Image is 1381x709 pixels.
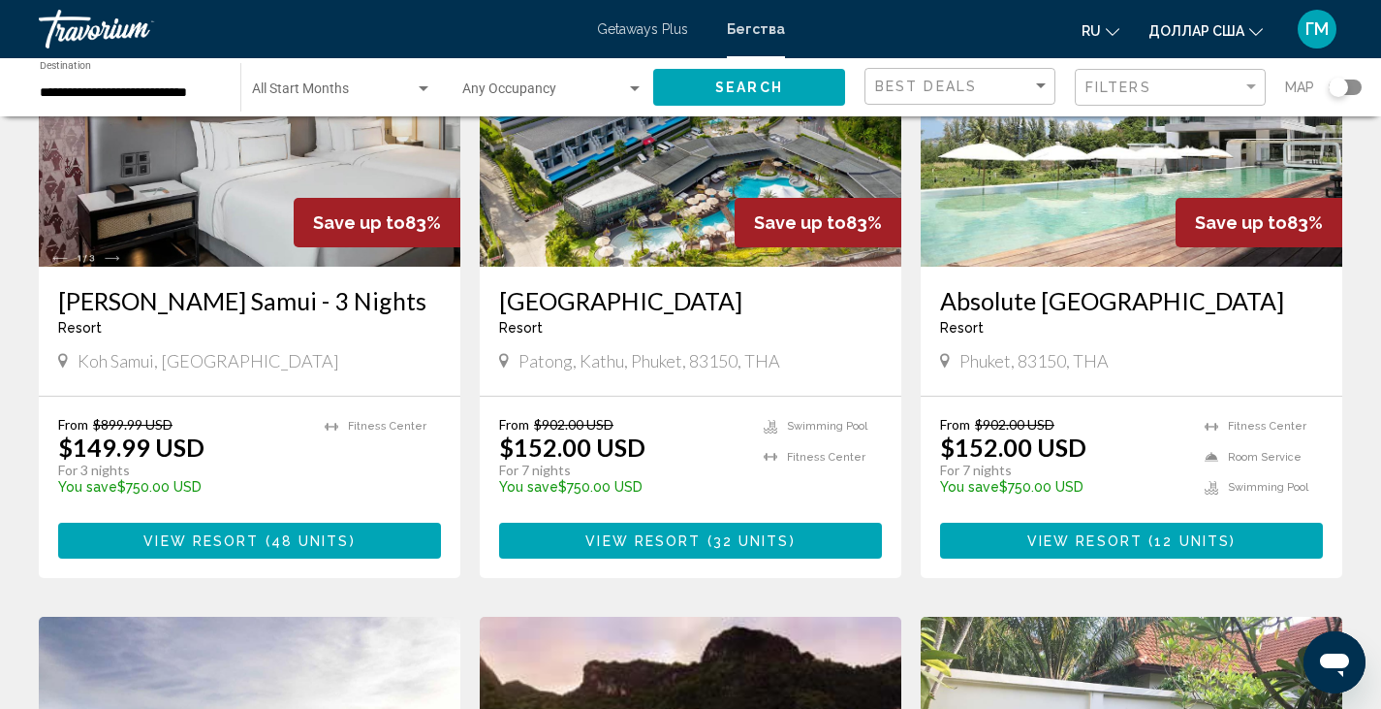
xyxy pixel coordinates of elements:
[58,479,305,495] p: $750.00 USD
[959,350,1109,371] span: Phuket, 83150, THA
[143,533,259,549] span: View Resort
[499,320,543,336] span: Resort
[1075,68,1266,108] button: Filter
[1305,18,1329,39] font: ГМ
[940,479,1185,495] p: $750.00 USD
[727,21,785,37] a: Бегства
[1148,16,1263,45] button: Изменить валюту
[499,479,744,495] p: $750.00 USD
[93,416,173,433] span: $899.99 USD
[313,212,405,233] span: Save up to
[499,479,558,495] span: You save
[271,533,350,549] span: 48 units
[1085,80,1151,95] span: Filters
[701,533,795,549] span: ( )
[940,416,970,433] span: From
[585,533,701,549] span: View Resort
[940,320,984,336] span: Resort
[499,286,882,315] a: [GEOGRAPHIC_DATA]
[499,523,882,559] button: View Resort(32 units)
[940,462,1185,479] p: For 7 nights
[58,479,117,495] span: You save
[499,462,744,479] p: For 7 nights
[597,21,688,37] a: Getaways Plus
[940,479,999,495] span: You save
[1228,420,1306,433] span: Fitness Center
[715,81,783,96] span: Search
[1195,212,1287,233] span: Save up to
[58,523,441,559] button: View Resort(48 units)
[1027,533,1143,549] span: View Resort
[78,350,339,371] span: Koh Samui, [GEOGRAPHIC_DATA]
[39,10,578,48] a: Травориум
[348,420,426,433] span: Fitness Center
[1148,23,1244,39] font: доллар США
[58,433,204,462] p: $149.99 USD
[787,420,867,433] span: Swimming Pool
[1143,533,1236,549] span: ( )
[940,433,1086,462] p: $152.00 USD
[1228,451,1302,464] span: Room Service
[1292,9,1342,49] button: Меню пользователя
[499,433,645,462] p: $152.00 USD
[1228,481,1308,494] span: Swimming Pool
[1303,631,1365,693] iframe: Кнопка запуска окна обмена сообщениями
[294,198,460,247] div: 83%
[754,212,846,233] span: Save up to
[518,350,780,371] span: Patong, Kathu, Phuket, 83150, THA
[713,533,790,549] span: 32 units
[1154,533,1230,549] span: 12 units
[940,523,1323,559] button: View Resort(12 units)
[58,320,102,336] span: Resort
[259,533,355,549] span: ( )
[499,416,529,433] span: From
[1082,23,1101,39] font: ru
[58,416,88,433] span: From
[58,462,305,479] p: For 3 nights
[534,416,613,433] span: $902.00 USD
[1082,16,1119,45] button: Изменить язык
[1176,198,1342,247] div: 83%
[735,198,901,247] div: 83%
[1285,74,1314,101] span: Map
[875,79,1050,95] mat-select: Sort by
[58,286,441,315] a: [PERSON_NAME] Samui - 3 Nights
[940,286,1323,315] a: Absolute [GEOGRAPHIC_DATA]
[787,451,865,464] span: Fitness Center
[875,79,977,94] span: Best Deals
[975,416,1054,433] span: $902.00 USD
[653,69,845,105] button: Search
